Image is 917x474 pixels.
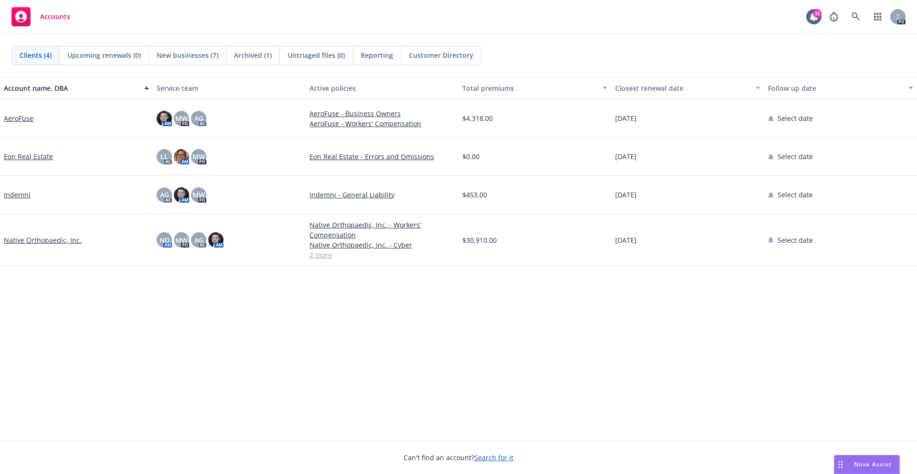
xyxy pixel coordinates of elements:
[194,235,203,245] span: AG
[160,235,170,245] span: ND
[4,83,139,93] div: Account name, DBA
[4,235,82,245] a: Native Orthopaedic, Inc.
[462,151,480,162] span: $0.00
[462,190,487,200] span: $453.00
[361,50,393,60] span: Reporting
[306,76,458,99] button: Active policies
[192,151,205,162] span: MW
[462,113,493,123] span: $4,318.00
[40,13,70,21] span: Accounts
[309,250,455,260] a: 2 more
[615,151,637,162] span: [DATE]
[309,83,455,93] div: Active policies
[194,113,203,123] span: AG
[778,113,813,123] span: Select date
[288,50,345,60] span: Untriaged files (0)
[234,50,272,60] span: Archived (1)
[208,232,224,248] img: photo
[157,83,302,93] div: Service team
[834,455,846,474] div: Drag to move
[611,76,764,99] button: Closest renewal date
[768,83,903,93] div: Follow up date
[309,220,455,240] a: Native Orthopaedic, Inc. - Workers' Compensation
[174,187,189,203] img: photo
[615,113,637,123] span: [DATE]
[404,452,513,463] span: Can't find an account?
[764,76,917,99] button: Follow up date
[615,235,637,245] span: [DATE]
[458,76,611,99] button: Total premiums
[309,190,455,200] a: Indemni - General Liability
[813,9,821,18] div: 32
[8,3,74,30] a: Accounts
[309,240,455,250] a: Native Orthopaedic, Inc. - Cyber
[615,190,637,200] span: [DATE]
[160,190,169,200] span: AG
[615,83,750,93] div: Closest renewal date
[192,190,205,200] span: MW
[4,113,33,123] a: AeroFuse
[309,118,455,129] a: AeroFuse - Workers' Compensation
[153,76,306,99] button: Service team
[175,113,188,123] span: MW
[778,151,813,162] span: Select date
[157,50,218,60] span: New businesses (7)
[778,190,813,200] span: Select date
[160,151,168,162] span: LL
[854,460,892,468] span: Nova Assist
[409,50,473,60] span: Customer Directory
[175,235,188,245] span: MW
[309,151,455,162] a: Eon Real Estate - Errors and Omissions
[474,453,513,462] a: Search for it
[4,190,31,200] a: Indemni
[834,455,900,474] button: Nova Assist
[846,7,865,26] a: Search
[67,50,141,60] span: Upcoming renewals (0)
[20,50,52,60] span: Clients (4)
[157,111,172,126] img: photo
[868,7,887,26] a: Switch app
[778,235,813,245] span: Select date
[824,7,843,26] a: Report a Bug
[309,108,455,118] a: AeroFuse - Business Owners
[174,149,189,164] img: photo
[4,151,53,162] a: Eon Real Estate
[462,235,497,245] span: $30,910.00
[462,83,597,93] div: Total premiums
